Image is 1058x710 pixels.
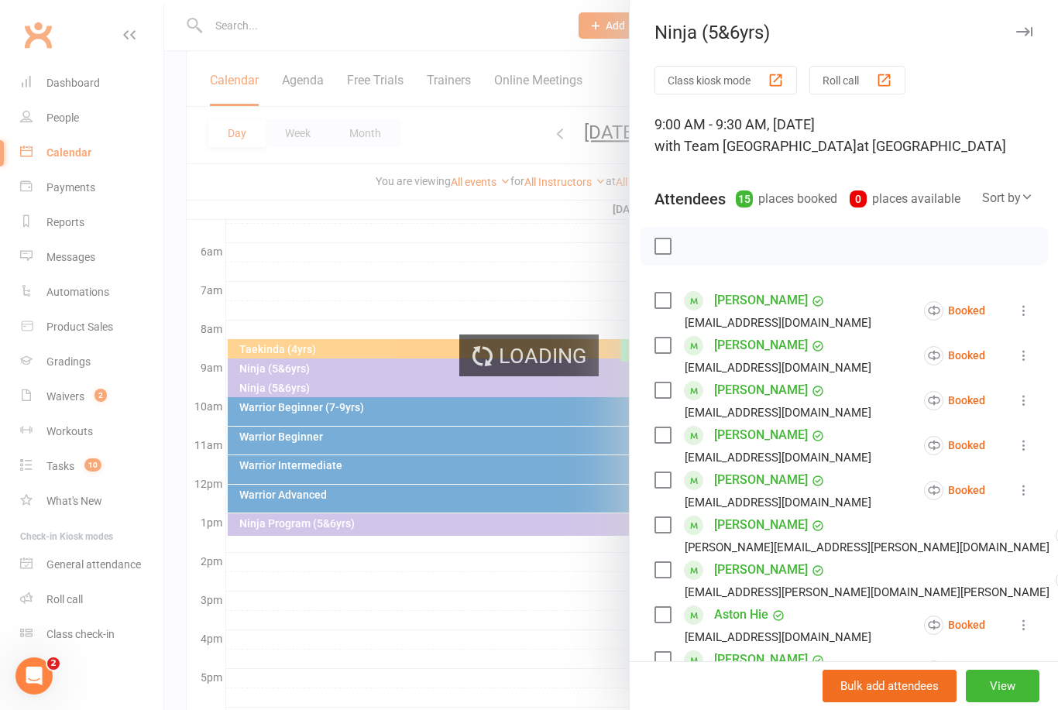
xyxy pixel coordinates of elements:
[850,190,867,208] div: 0
[714,468,808,492] a: [PERSON_NAME]
[736,188,837,210] div: places booked
[654,66,797,94] button: Class kiosk mode
[857,138,1006,154] span: at [GEOGRAPHIC_DATA]
[47,657,60,670] span: 2
[966,670,1039,702] button: View
[924,660,985,680] div: Booked
[654,114,1033,157] div: 9:00 AM - 9:30 AM, [DATE]
[654,138,857,154] span: with Team [GEOGRAPHIC_DATA]
[714,288,808,313] a: [PERSON_NAME]
[924,301,985,321] div: Booked
[685,358,871,378] div: [EMAIL_ADDRESS][DOMAIN_NAME]
[714,602,768,627] a: Aston Hie
[630,22,1058,43] div: Ninja (5&6yrs)
[823,670,957,702] button: Bulk add attendees
[714,378,808,403] a: [PERSON_NAME]
[924,481,985,500] div: Booked
[982,188,1033,208] div: Sort by
[685,313,871,333] div: [EMAIL_ADDRESS][DOMAIN_NAME]
[15,657,53,695] iframe: Intercom live chat
[685,448,871,468] div: [EMAIL_ADDRESS][DOMAIN_NAME]
[714,557,808,582] a: [PERSON_NAME]
[685,582,1049,602] div: [EMAIL_ADDRESS][PERSON_NAME][DOMAIN_NAME][PERSON_NAME]
[714,647,808,672] a: [PERSON_NAME]
[714,513,808,537] a: [PERSON_NAME]
[685,492,871,513] div: [EMAIL_ADDRESS][DOMAIN_NAME]
[714,333,808,358] a: [PERSON_NAME]
[736,190,753,208] div: 15
[924,616,985,635] div: Booked
[654,188,726,210] div: Attendees
[685,537,1049,557] div: [PERSON_NAME][EMAIL_ADDRESS][PERSON_NAME][DOMAIN_NAME]
[685,627,871,647] div: [EMAIL_ADDRESS][DOMAIN_NAME]
[924,391,985,410] div: Booked
[685,403,871,423] div: [EMAIL_ADDRESS][DOMAIN_NAME]
[924,436,985,455] div: Booked
[809,66,905,94] button: Roll call
[924,346,985,365] div: Booked
[714,423,808,448] a: [PERSON_NAME]
[850,188,960,210] div: places available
